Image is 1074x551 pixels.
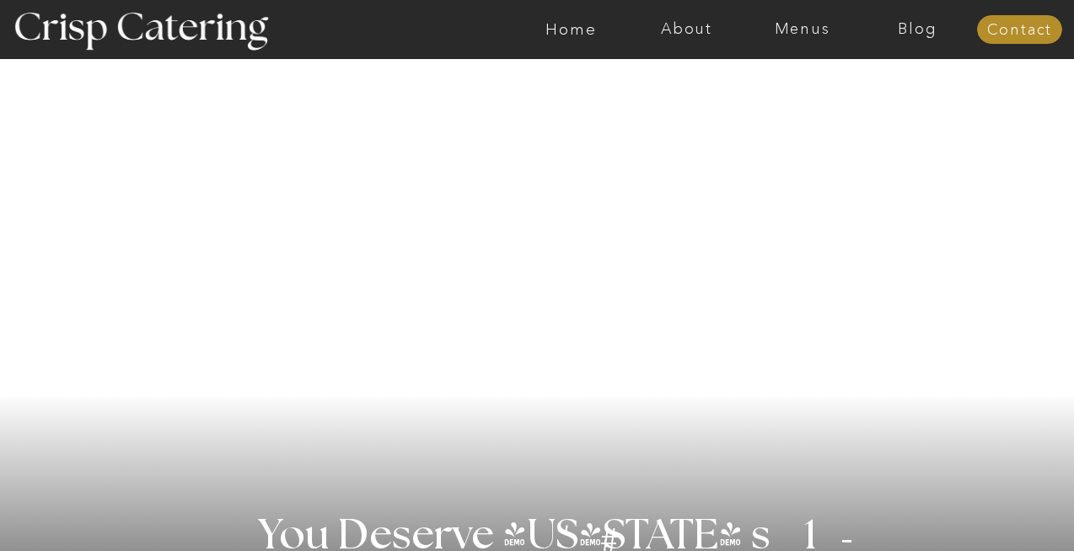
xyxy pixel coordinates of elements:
[629,21,744,38] a: About
[513,21,629,38] a: Home
[977,22,1062,39] a: Contact
[744,21,860,38] a: Menus
[860,21,975,38] a: Blog
[905,467,1074,551] iframe: podium webchat widget bubble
